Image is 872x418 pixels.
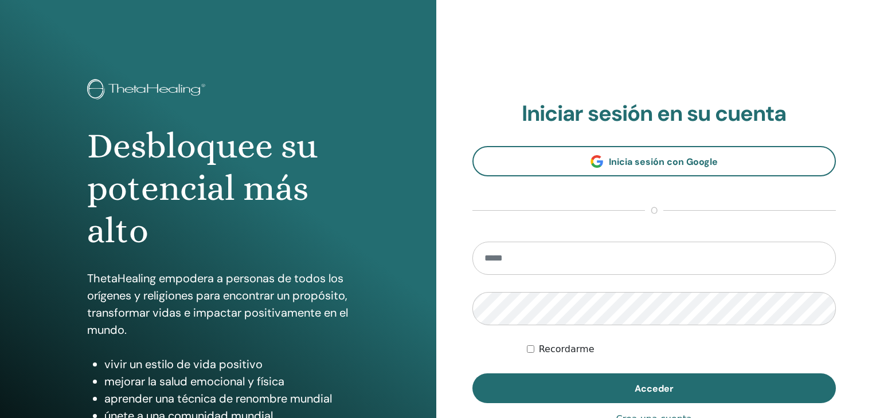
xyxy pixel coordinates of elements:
span: o [645,204,663,218]
p: ThetaHealing empodera a personas de todos los orígenes y religiones para encontrar un propósito, ... [87,270,349,338]
label: Recordarme [539,342,595,356]
a: Inicia sesión con Google [472,146,836,176]
li: vivir un estilo de vida positivo [104,356,349,373]
li: aprender una técnica de renombre mundial [104,390,349,407]
li: mejorar la salud emocional y física [104,373,349,390]
h1: Desbloquee su potencial más alto [87,125,349,253]
button: Acceder [472,373,836,403]
h2: Iniciar sesión en su cuenta [472,101,836,127]
span: Acceder [635,382,674,395]
span: Inicia sesión con Google [609,156,718,168]
div: Mantenerme autenticado indefinidamente o hasta cerrar la sesión manualmente [527,342,836,356]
